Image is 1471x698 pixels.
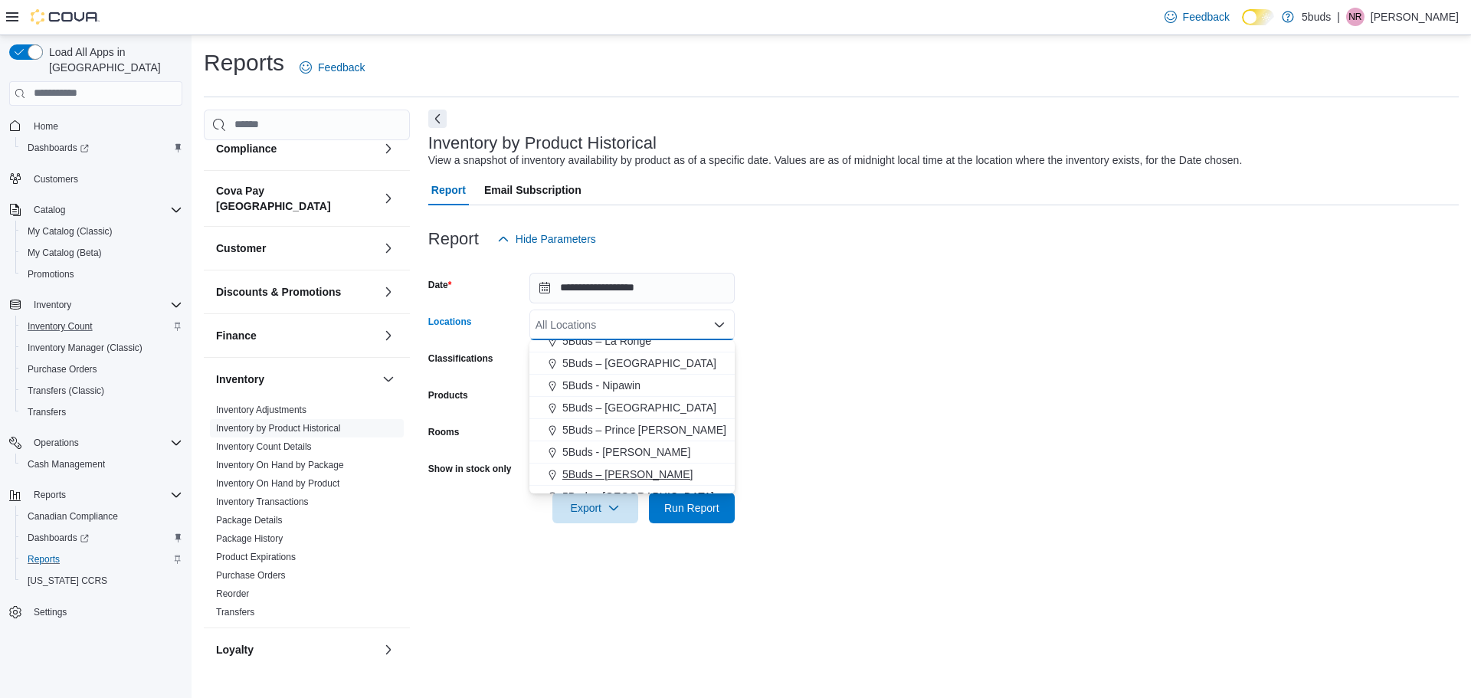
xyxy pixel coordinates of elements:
[28,320,93,333] span: Inventory Count
[713,319,726,331] button: Close list of options
[3,115,188,137] button: Home
[15,316,188,337] button: Inventory Count
[21,382,182,400] span: Transfers (Classic)
[1302,8,1331,26] p: 5buds
[664,500,719,516] span: Run Report
[1371,8,1459,26] p: [PERSON_NAME]
[216,515,283,526] a: Package Details
[529,375,735,397] button: 5Buds - Nipawin
[3,432,188,454] button: Operations
[28,510,118,523] span: Canadian Compliance
[21,139,182,157] span: Dashboards
[1242,9,1274,25] input: Dark Mode
[21,222,119,241] a: My Catalog (Classic)
[28,169,182,188] span: Customers
[1242,25,1243,26] span: Dark Mode
[562,422,726,437] span: 5Buds – Prince [PERSON_NAME]
[34,204,65,216] span: Catalog
[428,352,493,365] label: Classifications
[34,299,71,311] span: Inventory
[562,444,690,460] span: 5Buds - [PERSON_NAME]
[529,464,735,486] button: 5Buds – [PERSON_NAME]
[31,9,100,25] img: Cova
[15,359,188,380] button: Purchase Orders
[562,489,714,504] span: 5Buds - [GEOGRAPHIC_DATA]
[1346,8,1365,26] div: Nicole Ryland
[3,168,188,190] button: Customers
[21,529,182,547] span: Dashboards
[216,642,376,657] button: Loyalty
[9,109,182,664] nav: Complex example
[216,284,376,300] button: Discounts & Promotions
[3,601,188,623] button: Settings
[28,225,113,238] span: My Catalog (Classic)
[428,316,472,328] label: Locations
[1337,8,1340,26] p: |
[28,486,72,504] button: Reports
[15,570,188,591] button: [US_STATE] CCRS
[28,296,182,314] span: Inventory
[204,48,284,78] h1: Reports
[28,553,60,565] span: Reports
[28,434,85,452] button: Operations
[216,441,312,453] span: Inventory Count Details
[21,507,182,526] span: Canadian Compliance
[529,330,735,352] button: 5Buds – La Ronge
[15,242,188,264] button: My Catalog (Beta)
[216,607,254,618] a: Transfers
[28,602,182,621] span: Settings
[562,356,716,371] span: 5Buds – [GEOGRAPHIC_DATA]
[21,455,111,474] a: Cash Management
[216,328,257,343] h3: Finance
[21,265,182,283] span: Promotions
[516,231,596,247] span: Hide Parameters
[216,141,277,156] h3: Compliance
[28,342,143,354] span: Inventory Manager (Classic)
[562,467,693,482] span: 5Buds – [PERSON_NAME]
[529,486,735,508] button: 5Buds - [GEOGRAPHIC_DATA]
[216,328,376,343] button: Finance
[216,284,341,300] h3: Discounts & Promotions
[28,201,71,219] button: Catalog
[379,283,398,301] button: Discounts & Promotions
[28,363,97,375] span: Purchase Orders
[379,189,398,208] button: Cova Pay [GEOGRAPHIC_DATA]
[649,493,735,523] button: Run Report
[21,139,95,157] a: Dashboards
[216,183,376,214] button: Cova Pay [GEOGRAPHIC_DATA]
[529,441,735,464] button: 5Buds - [PERSON_NAME]
[562,400,716,415] span: 5Buds – [GEOGRAPHIC_DATA]
[379,239,398,257] button: Customer
[216,404,306,416] span: Inventory Adjustments
[216,588,249,600] span: Reorder
[1183,9,1230,25] span: Feedback
[216,606,254,618] span: Transfers
[293,52,371,83] a: Feedback
[379,139,398,158] button: Compliance
[15,506,188,527] button: Canadian Compliance
[431,175,466,205] span: Report
[216,441,312,452] a: Inventory Count Details
[21,360,182,378] span: Purchase Orders
[28,486,182,504] span: Reports
[428,389,468,401] label: Products
[21,403,182,421] span: Transfers
[21,360,103,378] a: Purchase Orders
[428,134,657,152] h3: Inventory by Product Historical
[28,458,105,470] span: Cash Management
[216,423,341,434] a: Inventory by Product Historical
[562,378,640,393] span: 5Buds - Nipawin
[529,397,735,419] button: 5Buds – [GEOGRAPHIC_DATA]
[379,641,398,659] button: Loyalty
[28,116,182,136] span: Home
[21,382,110,400] a: Transfers (Classic)
[15,137,188,159] a: Dashboards
[43,44,182,75] span: Load All Apps in [GEOGRAPHIC_DATA]
[34,437,79,449] span: Operations
[216,533,283,545] span: Package History
[216,372,376,387] button: Inventory
[3,294,188,316] button: Inventory
[34,489,66,501] span: Reports
[428,110,447,128] button: Next
[28,296,77,314] button: Inventory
